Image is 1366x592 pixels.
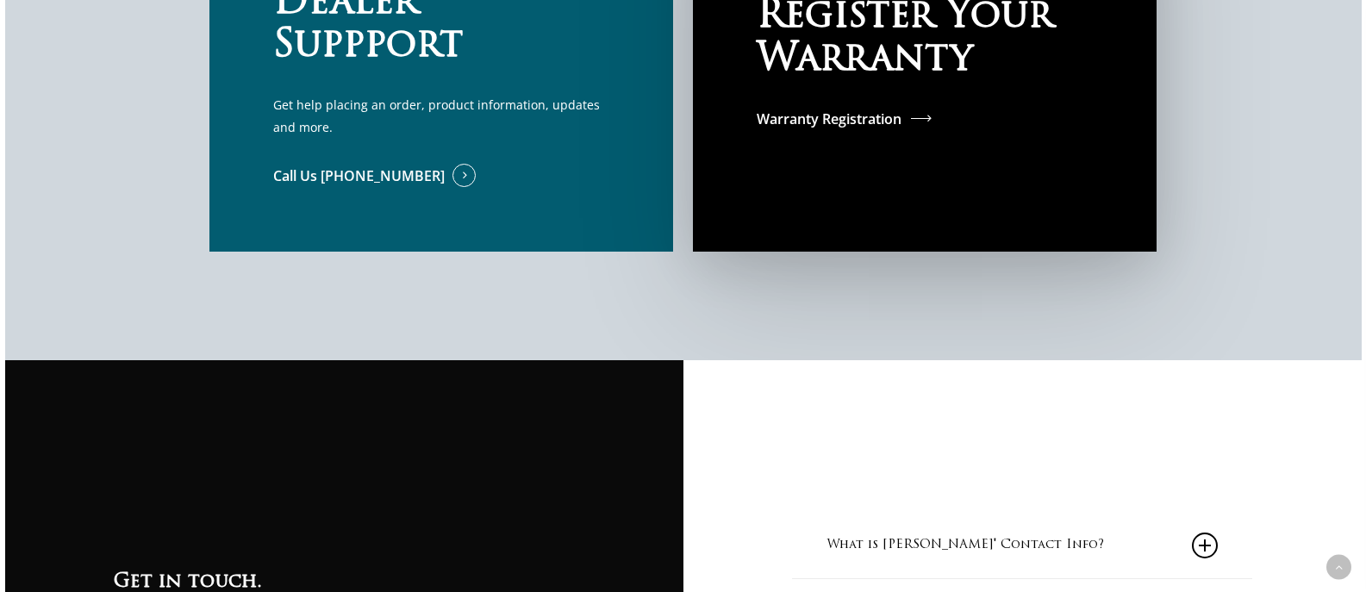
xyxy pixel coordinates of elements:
[757,108,932,130] a: Warranty Registration
[792,470,974,492] a: Call [PHONE_NUMBER]
[273,94,608,139] p: Get help placing an order, product information, updates and more.
[826,513,1217,578] a: What is [PERSON_NAME]' Contact Info?
[273,165,476,187] a: Call Us [PHONE_NUMBER]
[1326,555,1351,580] a: Back to top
